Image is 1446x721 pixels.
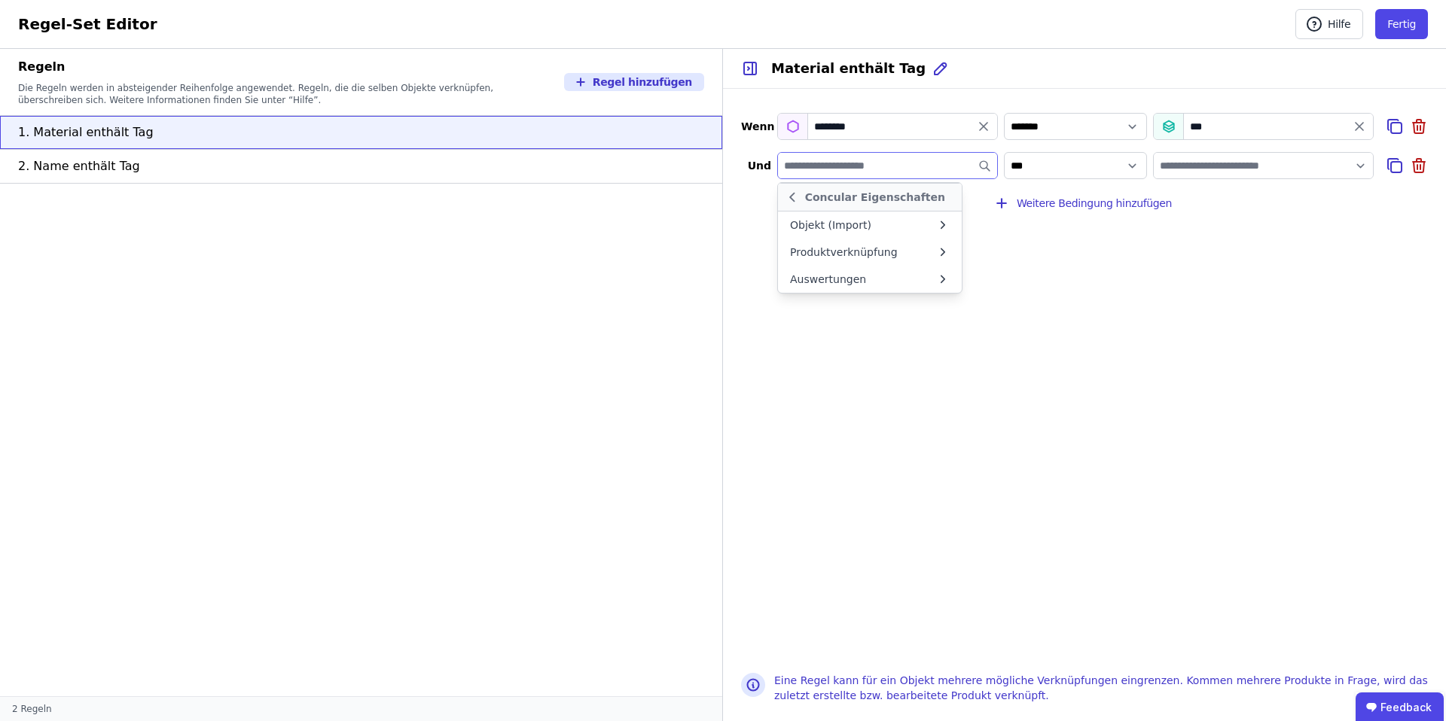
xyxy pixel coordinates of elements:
[790,218,871,233] div: Objekt (Import)
[985,188,1184,218] button: Weitere Bedingung hinzufügen
[18,14,157,35] div: Regel-Set Editor
[1153,152,1374,179] button: value
[790,245,898,260] div: Produktverknüpfung
[778,183,962,293] ul: filter_by
[1295,9,1363,39] button: Hilfe
[741,158,771,173] span: Und
[771,58,926,79] div: Material enthält Tag
[801,190,950,205] div: Concular Eigenschaften
[1375,9,1428,39] button: Fertig
[564,73,704,91] button: Regel hinzufügen
[790,272,866,287] div: Auswertungen
[18,157,140,175] span: 2. Name enthält Tag
[18,82,546,106] div: Die Regeln werden in absteigender Reihenfolge angewendet. Regeln, die die selben Objekte verknüpf...
[774,673,1428,703] div: Eine Regel kann für ein Objekt mehrere mögliche Verknüpfungen eingrenzen. Kommen mehrere Produkte...
[18,123,154,141] span: 1. Material enthält Tag
[741,119,771,134] span: Wenn
[777,152,998,179] button: filter_by
[18,58,546,76] div: Regeln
